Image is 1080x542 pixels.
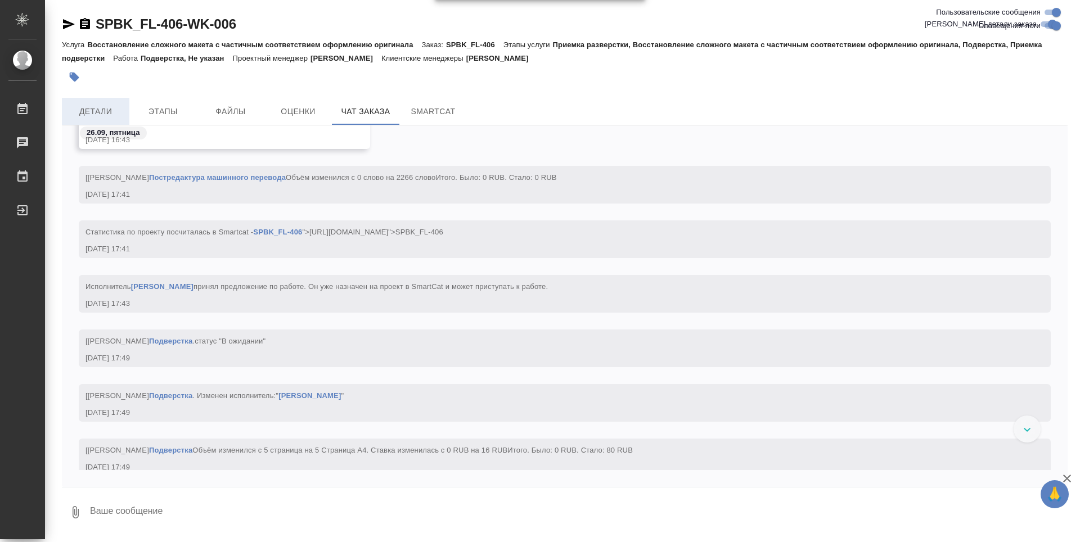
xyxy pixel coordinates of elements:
span: Этапы [136,105,190,119]
p: Работа [113,54,141,62]
button: Скопировать ссылку [78,17,92,31]
div: [DATE] 17:41 [85,189,1011,200]
span: Файлы [204,105,258,119]
div: [DATE] 17:43 [85,298,1011,309]
a: SPBK_FL-406 [253,228,302,236]
a: Подверстка [149,391,192,400]
p: [PERSON_NAME] [310,54,381,62]
div: [DATE] 17:49 [85,353,1011,364]
p: SPBK_FL-406 [446,40,503,49]
span: [[PERSON_NAME] Объём изменился с 0 слово на 2266 слово [85,173,557,182]
span: SmartCat [406,105,460,119]
span: Детали [69,105,123,119]
a: Постредактура машинного перевода [149,173,286,182]
p: Услуга [62,40,87,49]
div: [DATE] 17:49 [85,462,1011,473]
span: Исполнитель принял предложение по работе . Он уже назначен на проект в SmartCat и может приступат... [85,282,548,291]
p: Восстановление сложного макета с частичным соответствием оформлению оригинала [87,40,421,49]
a: Подверстка [149,337,192,345]
button: 🙏 [1041,480,1069,508]
p: Проектный менеджер [233,54,310,62]
button: Скопировать ссылку для ЯМессенджера [62,17,75,31]
span: статус "В ожидании" [195,337,265,345]
p: 26.09, пятница [87,127,140,138]
p: Приемка разверстки, Восстановление сложного макета с частичным соответствием оформлению оригинала... [62,40,1042,62]
div: [DATE] 17:49 [85,407,1011,418]
a: [PERSON_NAME] [131,282,193,291]
button: Добавить тэг [62,65,87,89]
span: [[PERSON_NAME] . [85,337,265,345]
a: SPBK_FL-406-WK-006 [96,16,236,31]
span: [[PERSON_NAME] . Изменен исполнитель: [85,391,344,400]
span: [PERSON_NAME] детали заказа [925,19,1037,30]
a: Подверстка [149,446,192,454]
span: Оценки [271,105,325,119]
span: Пользовательские сообщения [936,7,1041,18]
span: " " [276,391,344,400]
span: Итого. Было: 0 RUB. Стало: 0 RUB [435,173,556,182]
span: Итого. Было: 0 RUB. Стало: 80 RUB [507,446,633,454]
p: Клиентские менеджеры [381,54,466,62]
p: [PERSON_NAME] [466,54,537,62]
a: [PERSON_NAME] [278,391,341,400]
span: Оповещения-логи [978,20,1041,31]
span: [[PERSON_NAME] Объём изменился c 5 страница на 5 Страница А4. Ставка изменилась c 0 RUB на 16 RUB [85,446,633,454]
p: Заказ: [422,40,446,49]
div: [DATE] 17:41 [85,243,1011,255]
span: Cтатистика по проекту посчиталась в Smartcat - ">[URL][DOMAIN_NAME]">SPBK_FL-406 [85,228,443,236]
p: Подверстка, Не указан [141,54,233,62]
span: Чат заказа [339,105,393,119]
p: Этапы услуги [503,40,553,49]
span: 🙏 [1045,482,1064,506]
